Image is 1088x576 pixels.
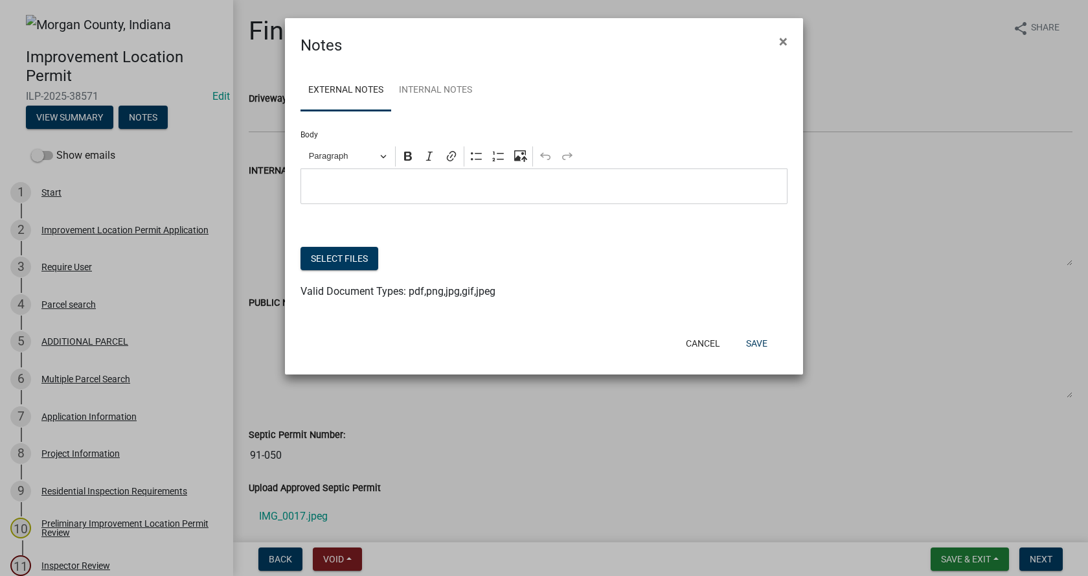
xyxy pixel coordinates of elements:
button: Save [736,332,778,355]
h4: Notes [300,34,342,57]
button: Select files [300,247,378,270]
div: Editor editing area: main. Press Alt+0 for help. [300,168,788,204]
button: Close [769,23,798,60]
div: Editor toolbar [300,144,788,168]
button: Paragraph, Heading [303,146,392,167]
label: Body [300,131,318,139]
a: External Notes [300,70,391,111]
button: Cancel [675,332,731,355]
span: Valid Document Types: pdf,png,jpg,gif,jpeg [300,285,495,297]
span: Paragraph [309,148,376,164]
span: × [779,32,788,51]
a: Internal Notes [391,70,480,111]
